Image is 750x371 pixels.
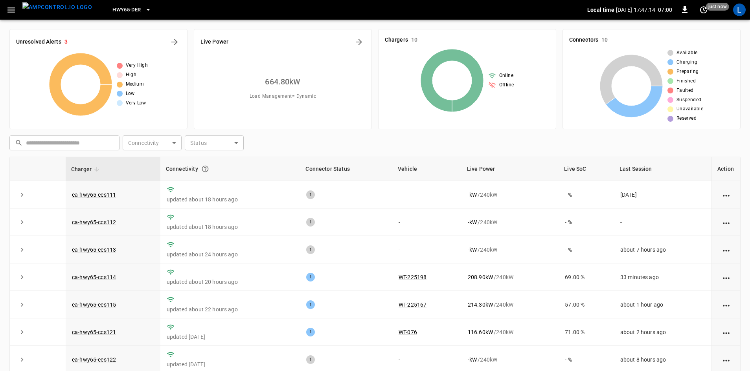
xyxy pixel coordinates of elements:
span: Very Low [126,99,146,107]
span: Load Management = Dynamic [250,93,316,101]
div: action cell options [721,273,731,281]
button: expand row [16,189,28,201]
button: expand row [16,326,28,338]
div: 1 [306,245,315,254]
p: - kW [468,218,477,226]
a: WT-225167 [399,302,426,308]
div: / 240 kW [468,191,552,199]
button: expand row [16,244,28,256]
td: - [614,208,711,236]
h6: 664.80 kW [265,75,300,88]
div: 1 [306,355,315,364]
span: Finished [676,77,696,85]
td: 33 minutes ago [614,263,711,291]
span: Available [676,49,698,57]
p: [DATE] 17:47:14 -07:00 [616,6,672,14]
div: / 240 kW [468,301,552,309]
h6: Connectors [569,36,598,44]
a: ca-hwy65-ccs121 [72,329,116,335]
img: ampcontrol.io logo [22,2,92,12]
td: [DATE] [614,181,711,208]
span: Reserved [676,115,697,122]
a: ca-hwy65-ccs111 [72,192,116,198]
span: Unavailable [676,105,703,113]
a: ca-hwy65-ccs113 [72,247,116,253]
h6: 3 [64,38,68,46]
td: about 2 hours ago [614,318,711,346]
p: 116.60 kW [468,328,493,336]
button: expand row [16,271,28,283]
button: set refresh interval [697,4,710,16]
div: action cell options [721,328,731,336]
h6: 10 [601,36,608,44]
div: 1 [306,300,315,309]
td: - % [559,208,614,236]
div: / 240 kW [468,218,552,226]
td: about 7 hours ago [614,236,711,263]
span: Online [499,72,513,80]
td: - % [559,236,614,263]
p: updated about 20 hours ago [167,278,294,286]
p: 214.30 kW [468,301,493,309]
a: ca-hwy65-ccs122 [72,356,116,363]
th: Live Power [461,157,559,181]
button: expand row [16,216,28,228]
a: ca-hwy65-ccs115 [72,302,116,308]
th: Connector Status [300,157,392,181]
div: 1 [306,273,315,281]
p: - kW [468,246,477,254]
div: action cell options [721,191,731,199]
p: updated [DATE] [167,333,294,341]
a: ca-hwy65-ccs114 [72,274,116,280]
td: - [392,181,461,208]
td: 69.00 % [559,263,614,291]
a: ca-hwy65-ccs112 [72,219,116,225]
p: updated about 18 hours ago [167,196,294,203]
td: - % [559,181,614,208]
div: 1 [306,190,315,199]
div: profile-icon [733,4,746,16]
td: - [392,236,461,263]
span: just now [706,3,729,11]
div: action cell options [721,301,731,309]
h6: Live Power [200,38,228,46]
button: All Alerts [168,36,181,48]
h6: Chargers [385,36,408,44]
span: HWY65-DER [112,5,141,15]
h6: 10 [411,36,417,44]
span: High [126,71,137,79]
button: HWY65-DER [109,2,154,18]
div: 1 [306,218,315,227]
span: Preparing [676,68,699,76]
span: Charger [71,164,102,174]
button: Connection between the charger and our software. [198,162,212,176]
span: Offline [499,81,514,89]
button: Energy Overview [353,36,365,48]
th: Vehicle [392,157,461,181]
p: 208.90 kW [468,273,493,281]
h6: Unresolved Alerts [16,38,61,46]
span: Suspended [676,96,702,104]
button: expand row [16,299,28,311]
th: Last Session [614,157,711,181]
div: action cell options [721,356,731,364]
td: 71.00 % [559,318,614,346]
p: updated about 22 hours ago [167,305,294,313]
button: expand row [16,354,28,366]
div: / 240 kW [468,273,552,281]
a: WT-225198 [399,274,426,280]
div: action cell options [721,218,731,226]
div: 1 [306,328,315,336]
td: 57.00 % [559,291,614,318]
div: / 240 kW [468,328,552,336]
span: Very High [126,62,148,69]
th: Live SoC [559,157,614,181]
div: Connectivity [166,162,295,176]
div: / 240 kW [468,356,552,364]
td: - [392,208,461,236]
span: Charging [676,58,697,66]
p: updated about 18 hours ago [167,223,294,231]
span: Medium [126,80,144,88]
td: about 1 hour ago [614,291,711,318]
span: Faulted [676,87,694,95]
